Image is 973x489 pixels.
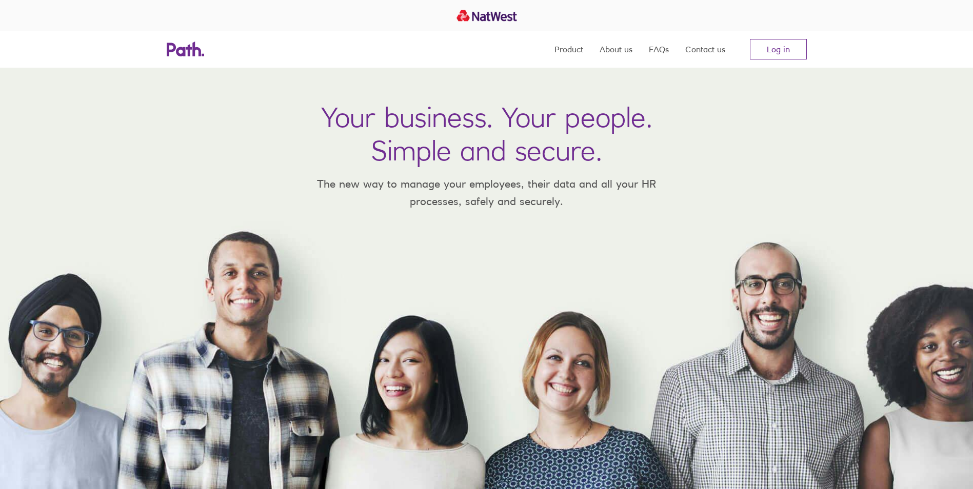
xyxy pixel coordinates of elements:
p: The new way to manage your employees, their data and all your HR processes, safely and securely. [302,175,671,210]
a: FAQs [649,31,669,68]
a: Contact us [685,31,725,68]
h1: Your business. Your people. Simple and secure. [321,100,652,167]
a: About us [600,31,632,68]
a: Log in [750,39,807,59]
a: Product [554,31,583,68]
